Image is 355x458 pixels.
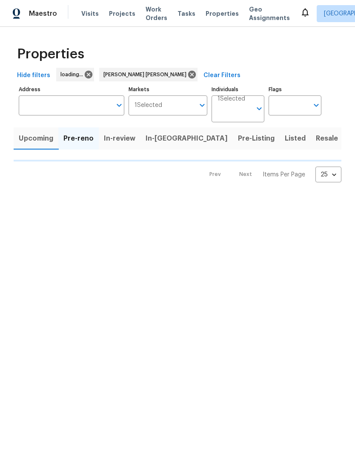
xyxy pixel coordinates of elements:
[81,9,99,18] span: Visits
[196,99,208,111] button: Open
[203,70,240,81] span: Clear Filters
[177,11,195,17] span: Tasks
[129,87,208,92] label: Markets
[238,133,275,144] span: Pre-Listing
[315,164,341,186] div: 25
[263,170,305,179] p: Items Per Page
[201,167,341,182] nav: Pagination Navigation
[285,133,306,144] span: Listed
[310,99,322,111] button: Open
[316,133,338,144] span: Resale
[212,87,264,92] label: Individuals
[14,68,54,84] button: Hide filters
[146,133,228,144] span: In-[GEOGRAPHIC_DATA]
[56,68,94,81] div: loading...
[109,9,135,18] span: Projects
[206,9,239,18] span: Properties
[113,99,125,111] button: Open
[99,68,198,81] div: [PERSON_NAME] [PERSON_NAME]
[17,50,84,58] span: Properties
[253,103,265,115] button: Open
[60,70,86,79] span: loading...
[63,133,94,144] span: Pre-reno
[103,70,190,79] span: [PERSON_NAME] [PERSON_NAME]
[249,5,290,22] span: Geo Assignments
[135,102,162,109] span: 1 Selected
[269,87,321,92] label: Flags
[29,9,57,18] span: Maestro
[200,68,244,84] button: Clear Filters
[146,5,167,22] span: Work Orders
[17,70,50,81] span: Hide filters
[104,133,135,144] span: In-review
[19,87,124,92] label: Address
[218,95,245,103] span: 1 Selected
[19,133,53,144] span: Upcoming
